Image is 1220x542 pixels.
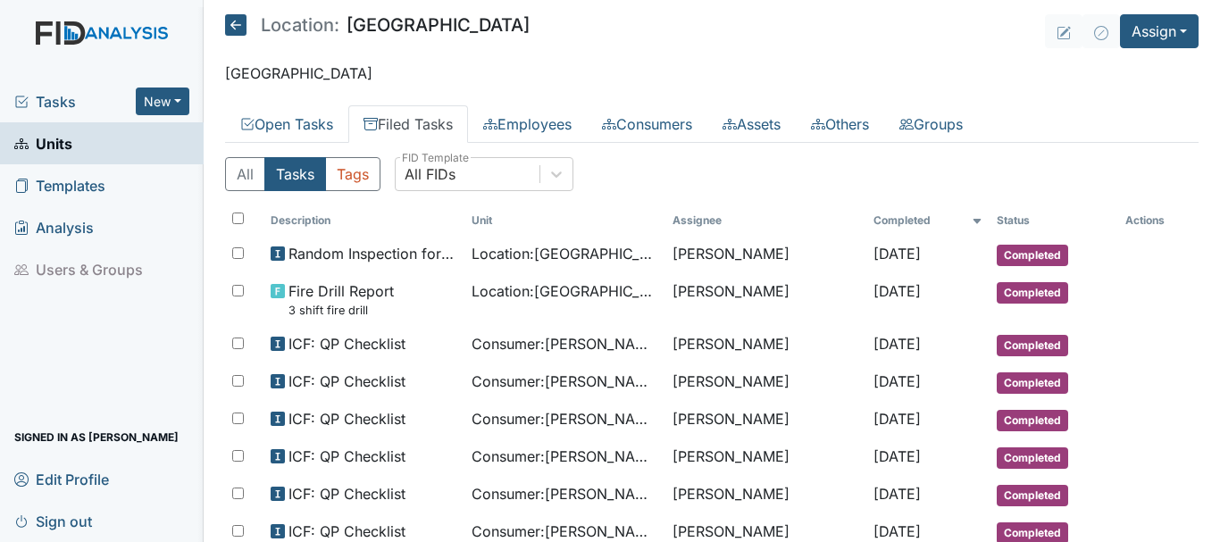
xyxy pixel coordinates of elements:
[136,88,189,115] button: New
[873,410,921,428] span: [DATE]
[14,213,94,241] span: Analysis
[873,522,921,540] span: [DATE]
[288,333,405,354] span: ICF: QP Checklist
[665,273,866,326] td: [PERSON_NAME]
[472,483,658,504] span: Consumer : [PERSON_NAME]
[325,157,380,191] button: Tags
[873,282,921,300] span: [DATE]
[997,410,1068,431] span: Completed
[225,157,265,191] button: All
[665,476,866,513] td: [PERSON_NAME]
[665,326,866,363] td: [PERSON_NAME]
[225,157,380,191] div: Type filter
[288,243,457,264] span: Random Inspection for Evening
[472,371,658,392] span: Consumer : [PERSON_NAME][GEOGRAPHIC_DATA]
[14,423,179,451] span: Signed in as [PERSON_NAME]
[873,485,921,503] span: [DATE]
[997,447,1068,469] span: Completed
[997,372,1068,394] span: Completed
[464,205,665,236] th: Toggle SortBy
[1120,14,1199,48] button: Assign
[225,14,530,36] h5: [GEOGRAPHIC_DATA]
[288,521,405,542] span: ICF: QP Checklist
[232,213,244,224] input: Toggle All Rows Selected
[665,363,866,401] td: [PERSON_NAME]
[14,171,105,199] span: Templates
[997,245,1068,266] span: Completed
[225,63,1199,84] p: [GEOGRAPHIC_DATA]
[14,91,136,113] a: Tasks
[472,333,658,354] span: Consumer : [PERSON_NAME][GEOGRAPHIC_DATA]
[990,205,1118,236] th: Toggle SortBy
[873,335,921,353] span: [DATE]
[264,157,326,191] button: Tasks
[997,485,1068,506] span: Completed
[288,302,394,319] small: 3 shift fire drill
[472,280,658,302] span: Location : [GEOGRAPHIC_DATA]
[14,129,72,157] span: Units
[348,105,468,143] a: Filed Tasks
[873,372,921,390] span: [DATE]
[288,280,394,319] span: Fire Drill Report 3 shift fire drill
[665,205,866,236] th: Assignee
[288,371,405,392] span: ICF: QP Checklist
[468,105,587,143] a: Employees
[472,243,658,264] span: Location : [GEOGRAPHIC_DATA]
[873,245,921,263] span: [DATE]
[288,408,405,429] span: ICF: QP Checklist
[707,105,796,143] a: Assets
[796,105,884,143] a: Others
[866,205,990,236] th: Toggle SortBy
[1118,205,1199,236] th: Actions
[665,401,866,438] td: [PERSON_NAME]
[288,446,405,467] span: ICF: QP Checklist
[472,521,658,542] span: Consumer : [PERSON_NAME]
[472,408,658,429] span: Consumer : [PERSON_NAME][GEOGRAPHIC_DATA]
[405,163,455,185] div: All FIDs
[472,446,658,467] span: Consumer : [PERSON_NAME]
[997,282,1068,304] span: Completed
[665,236,866,273] td: [PERSON_NAME]
[225,105,348,143] a: Open Tasks
[587,105,707,143] a: Consumers
[665,438,866,476] td: [PERSON_NAME]
[873,447,921,465] span: [DATE]
[14,507,92,535] span: Sign out
[288,483,405,504] span: ICF: QP Checklist
[997,335,1068,356] span: Completed
[884,105,978,143] a: Groups
[14,465,109,493] span: Edit Profile
[263,205,464,236] th: Toggle SortBy
[261,16,339,34] span: Location:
